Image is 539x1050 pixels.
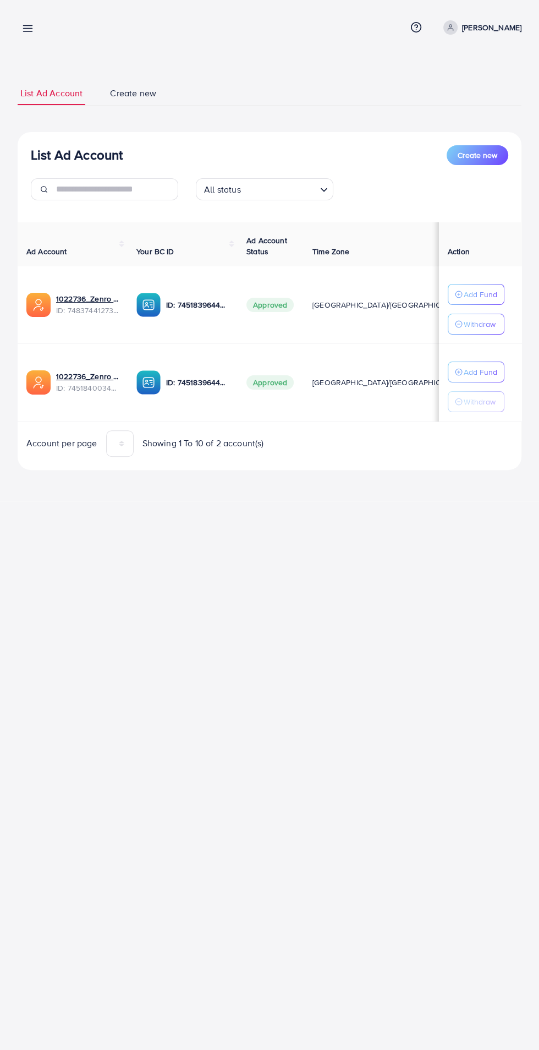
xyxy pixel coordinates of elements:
[448,362,504,382] button: Add Fund
[246,375,294,390] span: Approved
[166,376,229,389] p: ID: 7451839644771106833
[136,293,161,317] img: ic-ba-acc.ded83a64.svg
[462,21,521,34] p: [PERSON_NAME]
[439,20,521,35] a: [PERSON_NAME]
[20,87,82,100] span: List Ad Account
[56,293,119,316] div: <span class='underline'>1022736_Zenro store 2_1742444975814</span></br>7483744127381684241
[246,298,294,312] span: Approved
[448,391,504,412] button: Withdraw
[31,147,123,163] h3: List Ad Account
[244,179,316,198] input: Search for option
[202,182,243,198] span: All status
[136,370,161,395] img: ic-ba-acc.ded83a64.svg
[166,298,229,311] p: ID: 7451839644771106833
[142,437,264,450] span: Showing 1 To 10 of 2 account(s)
[26,246,67,257] span: Ad Account
[26,437,97,450] span: Account per page
[464,365,497,379] p: Add Fund
[448,246,470,257] span: Action
[464,288,497,301] p: Add Fund
[136,246,174,257] span: Your BC ID
[56,371,119,393] div: <span class='underline'>1022736_Zenro store_1735016712629</span></br>7451840034455715856
[56,293,119,304] a: 1022736_Zenro store 2_1742444975814
[464,318,496,331] p: Withdraw
[110,87,156,100] span: Create new
[246,235,287,257] span: Ad Account Status
[448,314,504,335] button: Withdraw
[458,150,497,161] span: Create new
[26,370,51,395] img: ic-ads-acc.e4c84228.svg
[56,305,119,316] span: ID: 7483744127381684241
[312,377,465,388] span: [GEOGRAPHIC_DATA]/[GEOGRAPHIC_DATA]
[492,1000,531,1042] iframe: Chat
[56,371,119,382] a: 1022736_Zenro store_1735016712629
[447,145,508,165] button: Create new
[312,299,465,310] span: [GEOGRAPHIC_DATA]/[GEOGRAPHIC_DATA]
[56,382,119,393] span: ID: 7451840034455715856
[26,293,51,317] img: ic-ads-acc.e4c84228.svg
[448,284,504,305] button: Add Fund
[312,246,349,257] span: Time Zone
[464,395,496,408] p: Withdraw
[196,178,333,200] div: Search for option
